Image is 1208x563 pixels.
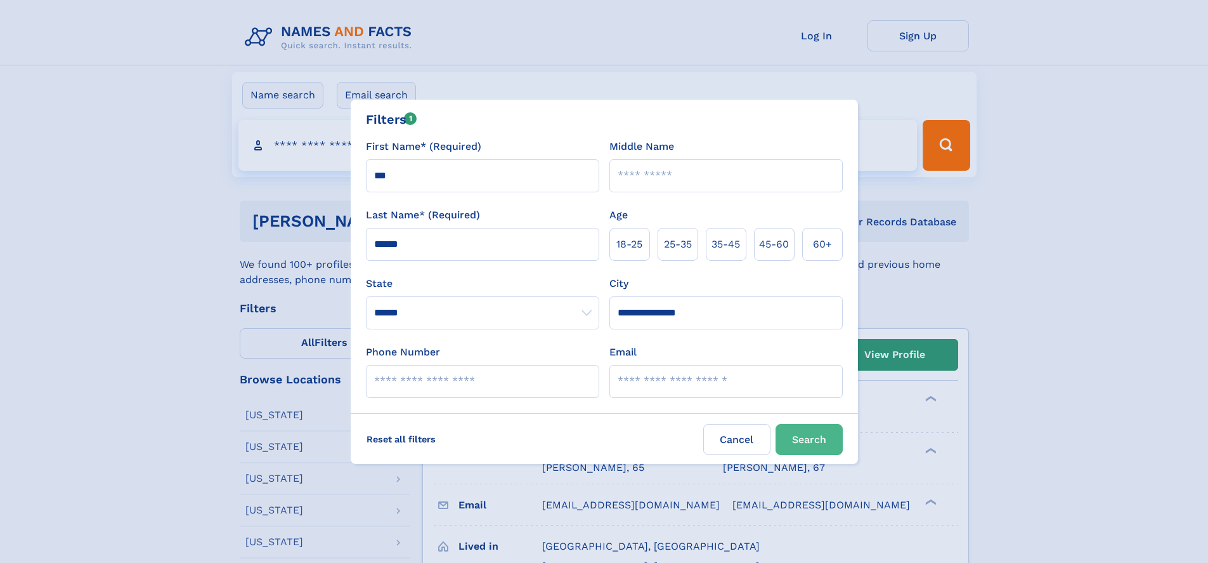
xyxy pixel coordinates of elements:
[776,424,843,455] button: Search
[703,424,770,455] label: Cancel
[711,237,740,252] span: 35‑45
[366,208,480,223] label: Last Name* (Required)
[366,345,440,360] label: Phone Number
[609,276,628,291] label: City
[813,237,832,252] span: 60+
[664,237,692,252] span: 25‑35
[366,276,599,291] label: State
[759,237,789,252] span: 45‑60
[609,139,674,154] label: Middle Name
[616,237,642,252] span: 18‑25
[366,110,417,129] div: Filters
[358,424,444,454] label: Reset all filters
[609,345,637,360] label: Email
[609,208,628,223] label: Age
[366,139,481,154] label: First Name* (Required)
